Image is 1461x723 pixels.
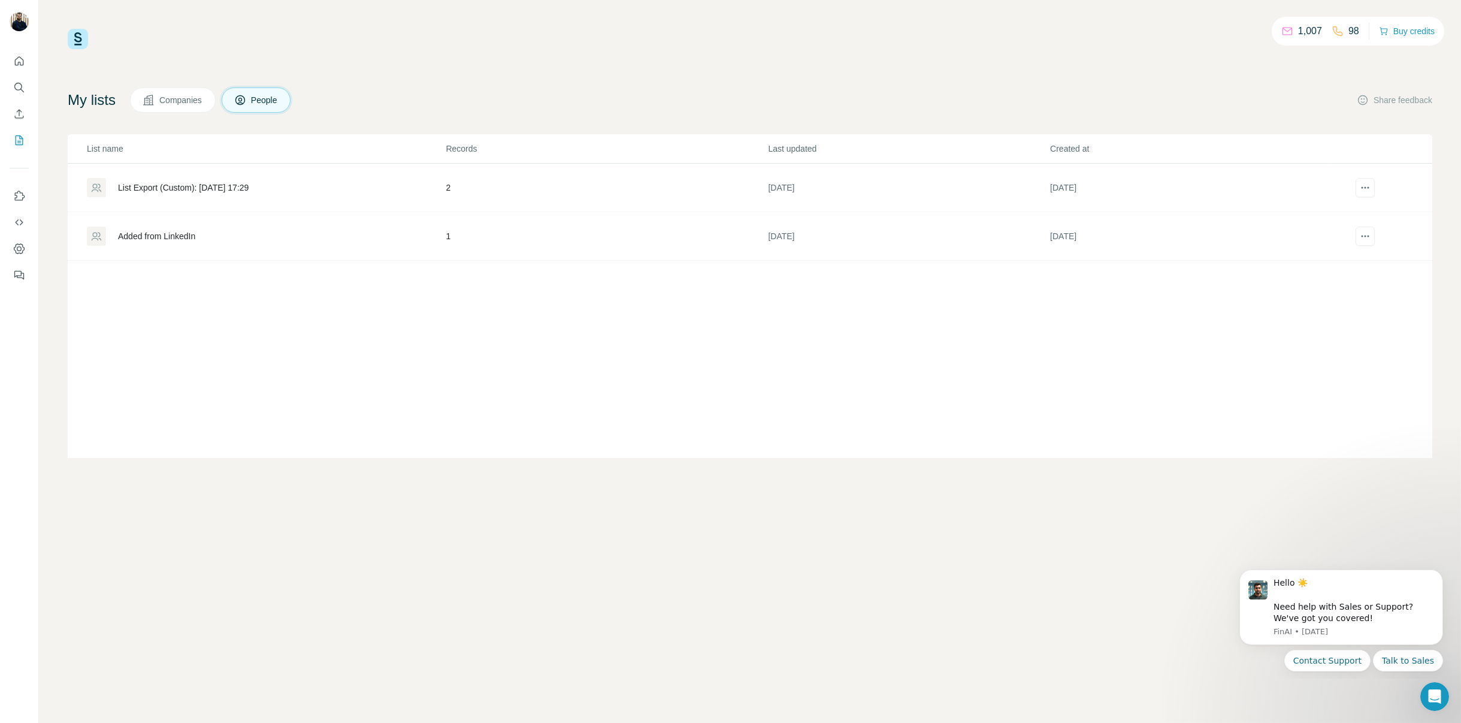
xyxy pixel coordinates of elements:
p: Created at [1050,143,1331,155]
p: 98 [1348,24,1359,38]
img: tab_domain_overview_orange.svg [32,70,42,79]
p: List name [87,143,444,155]
td: 2 [445,164,767,212]
p: 1,007 [1298,24,1322,38]
button: Share feedback [1357,94,1432,106]
div: Domain: [DOMAIN_NAME] [31,31,132,41]
div: v 4.0.25 [34,19,59,29]
button: actions [1356,227,1375,246]
button: Dashboard [10,238,29,260]
button: Quick start [10,50,29,72]
td: 1 [445,212,767,261]
div: List Export (Custom): [DATE] 17:29 [118,182,249,194]
td: [DATE] [767,164,1049,212]
button: My lists [10,129,29,151]
h4: My lists [68,91,116,110]
img: tab_keywords_by_traffic_grey.svg [119,70,129,79]
span: Companies [159,94,203,106]
td: [DATE] [1049,212,1332,261]
button: actions [1356,178,1375,197]
img: website_grey.svg [19,31,29,41]
iframe: Intercom notifications message [1221,559,1461,679]
button: Enrich CSV [10,103,29,125]
img: Surfe Logo [68,29,88,49]
button: Search [10,77,29,98]
button: Buy credits [1379,23,1435,40]
p: Last updated [768,143,1049,155]
button: Feedback [10,264,29,286]
div: Domain Overview [46,71,107,79]
td: [DATE] [1049,164,1332,212]
img: logo_orange.svg [19,19,29,29]
button: Use Surfe on LinkedIn [10,185,29,207]
p: Records [446,143,767,155]
div: Added from LinkedIn [118,230,195,242]
div: Keywords by Traffic [132,71,202,79]
iframe: Intercom live chat [1420,682,1449,711]
button: Use Surfe API [10,212,29,233]
td: [DATE] [767,212,1049,261]
img: Avatar [10,12,29,31]
span: People [251,94,279,106]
